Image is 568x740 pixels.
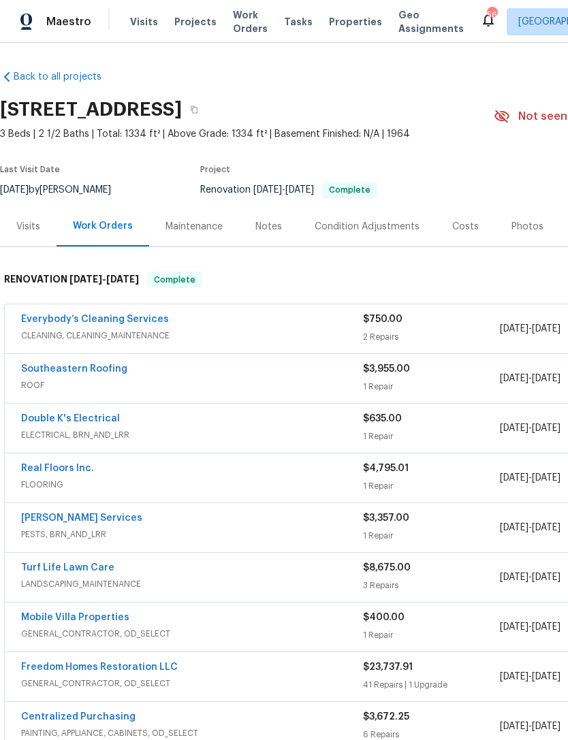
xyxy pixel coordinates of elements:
[46,15,91,29] span: Maestro
[500,471,561,485] span: -
[532,722,561,731] span: [DATE]
[363,529,500,543] div: 1 Repair
[21,364,127,374] a: Southeastern Roofing
[21,414,120,423] a: Double K's Electrical
[21,677,363,690] span: GENERAL_CONTRACTOR, OD_SELECT
[363,712,409,722] span: $3,672.25
[532,473,561,483] span: [DATE]
[329,15,382,29] span: Properties
[21,528,363,541] span: PESTS, BRN_AND_LRR
[363,330,500,344] div: 2 Repairs
[21,613,129,622] a: Mobile Villa Properties
[500,374,528,383] span: [DATE]
[69,274,102,284] span: [DATE]
[363,678,500,692] div: 41 Repairs | 1 Upgrade
[21,577,363,591] span: LANDSCAPING_MAINTENANCE
[106,274,139,284] span: [DATE]
[253,185,314,195] span: -
[253,185,282,195] span: [DATE]
[500,722,528,731] span: [DATE]
[500,324,528,334] span: [DATE]
[324,186,376,194] span: Complete
[284,17,313,27] span: Tasks
[500,672,528,681] span: [DATE]
[73,219,133,233] div: Work Orders
[182,97,206,122] button: Copy Address
[452,220,479,234] div: Costs
[500,720,561,733] span: -
[165,220,223,234] div: Maintenance
[363,513,409,523] span: $3,357.00
[315,220,420,234] div: Condition Adjustments
[16,220,40,234] div: Visits
[500,622,528,632] span: [DATE]
[21,726,363,740] span: PAINTING, APPLIANCE, CABINETS, OD_SELECT
[21,464,94,473] a: Real Floors Inc.
[500,670,561,683] span: -
[363,628,500,642] div: 1 Repair
[21,662,178,672] a: Freedom Homes Restoration LLC
[500,372,561,385] span: -
[174,15,217,29] span: Projects
[363,430,500,443] div: 1 Repair
[487,8,496,22] div: 56
[500,421,561,435] span: -
[363,414,402,423] span: $635.00
[511,220,543,234] div: Photos
[363,662,413,672] span: $23,737.91
[21,627,363,641] span: GENERAL_CONTRACTOR, OD_SELECT
[363,563,411,573] span: $8,675.00
[500,322,561,336] span: -
[4,272,139,288] h6: RENOVATION
[500,521,561,534] span: -
[363,364,410,374] span: $3,955.00
[500,620,561,634] span: -
[532,423,561,433] span: [DATE]
[285,185,314,195] span: [DATE]
[21,712,136,722] a: Centralized Purchasing
[532,672,561,681] span: [DATE]
[21,478,363,492] span: FLOORING
[233,8,268,35] span: Work Orders
[200,165,230,174] span: Project
[532,374,561,383] span: [DATE]
[200,185,377,195] span: Renovation
[363,479,500,493] div: 1 Repair
[532,573,561,582] span: [DATE]
[500,423,528,433] span: [DATE]
[363,464,409,473] span: $4,795.01
[532,622,561,632] span: [DATE]
[398,8,464,35] span: Geo Assignments
[69,274,139,284] span: -
[363,613,405,622] span: $400.00
[21,379,363,392] span: ROOF
[363,315,403,324] span: $750.00
[500,573,528,582] span: [DATE]
[532,324,561,334] span: [DATE]
[21,315,169,324] a: Everybody’s Cleaning Services
[500,473,528,483] span: [DATE]
[21,563,114,573] a: Turf Life Lawn Care
[255,220,282,234] div: Notes
[148,273,201,287] span: Complete
[500,523,528,532] span: [DATE]
[532,523,561,532] span: [DATE]
[21,513,142,523] a: [PERSON_NAME] Services
[130,15,158,29] span: Visits
[363,579,500,592] div: 3 Repairs
[21,329,363,342] span: CLEANING, CLEANING_MAINTENANCE
[363,380,500,393] div: 1 Repair
[500,570,561,584] span: -
[21,428,363,442] span: ELECTRICAL, BRN_AND_LRR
